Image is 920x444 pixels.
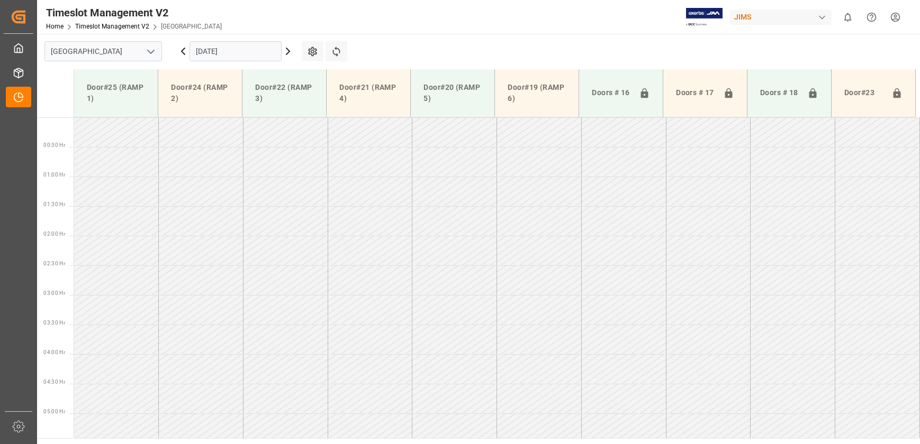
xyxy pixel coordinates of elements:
a: Timeslot Management V2 [75,23,149,30]
input: Type to search/select [44,41,162,61]
div: Timeslot Management V2 [46,5,222,21]
span: 01:00 Hr [43,172,65,178]
span: 01:30 Hr [43,201,65,207]
span: 05:00 Hr [43,409,65,414]
a: Home [46,23,64,30]
span: 03:30 Hr [43,320,65,326]
span: 04:00 Hr [43,349,65,355]
div: Door#20 (RAMP 5) [419,78,486,108]
img: Exertis%20JAM%20-%20Email%20Logo.jpg_1722504956.jpg [686,8,723,26]
div: Door#22 (RAMP 3) [251,78,318,108]
span: 03:00 Hr [43,290,65,296]
div: JIMS [730,10,832,25]
div: Doors # 16 [588,83,635,103]
button: show 0 new notifications [836,5,860,29]
div: Door#23 [840,83,887,103]
span: 02:00 Hr [43,231,65,237]
div: Doors # 17 [672,83,719,103]
button: Help Center [860,5,883,29]
input: DD.MM.YYYY [190,41,282,61]
span: 02:30 Hr [43,261,65,266]
button: JIMS [730,7,836,27]
div: Door#19 (RAMP 6) [503,78,570,108]
div: Door#24 (RAMP 2) [167,78,233,108]
button: open menu [142,43,158,60]
div: Door#21 (RAMP 4) [335,78,402,108]
span: 00:30 Hr [43,142,65,148]
div: Doors # 18 [756,83,803,103]
span: 04:30 Hr [43,379,65,385]
div: Door#25 (RAMP 1) [83,78,149,108]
